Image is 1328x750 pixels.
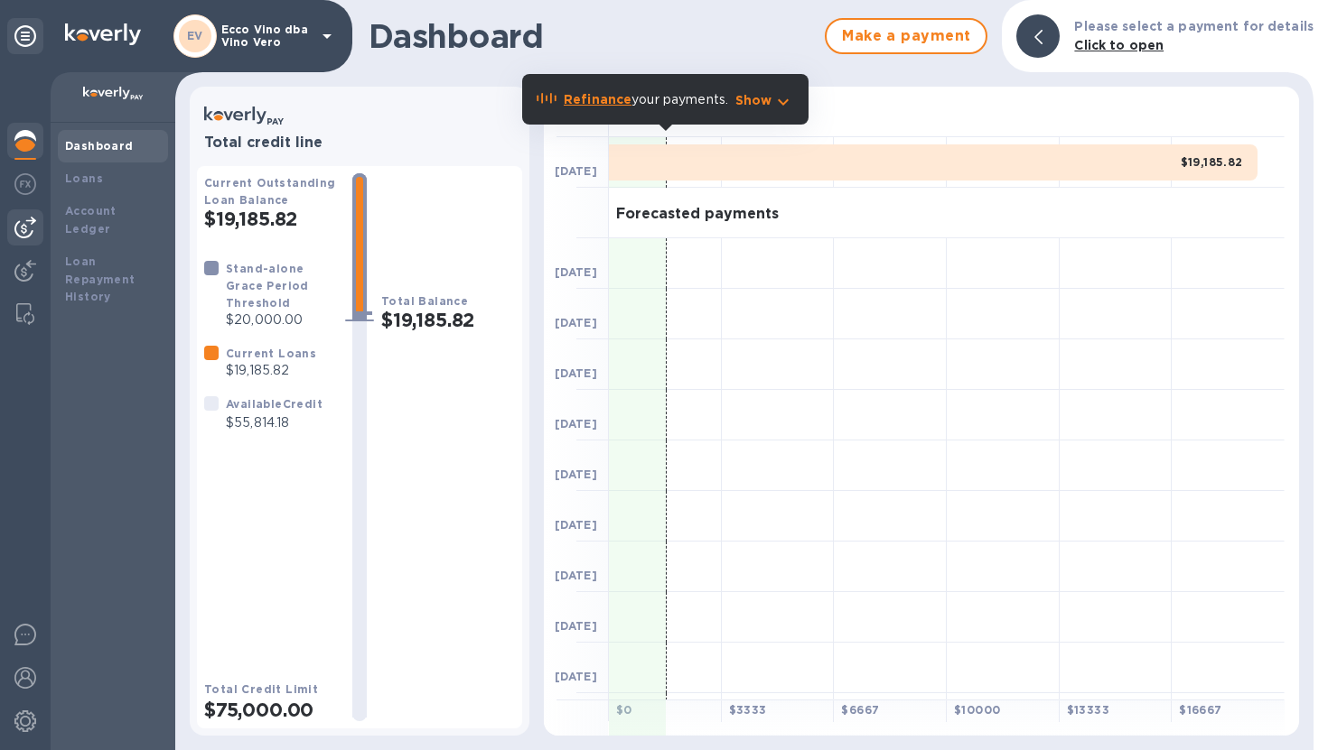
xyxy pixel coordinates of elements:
b: $ 10000 [954,703,1000,717]
p: Show [735,91,772,109]
b: Current Outstanding Loan Balance [204,176,336,207]
b: [DATE] [555,670,597,683]
b: $ 16667 [1179,703,1221,717]
p: $55,814.18 [226,413,323,432]
b: [DATE] [555,619,597,633]
b: Current Loans [226,347,316,360]
b: Total Balance [381,294,468,308]
h1: Dashboard [369,17,816,55]
b: [DATE] [555,366,597,380]
b: [DATE] [555,417,597,431]
b: $ 3333 [729,703,767,717]
b: [DATE] [555,164,597,178]
b: EV [187,29,203,42]
b: Loans [65,171,103,185]
b: $ 6667 [841,703,879,717]
img: Logo [65,23,141,45]
b: Total Credit Limit [204,682,318,696]
button: Show [735,91,794,109]
b: Available Credit [226,397,323,411]
h2: $19,185.82 [381,309,515,331]
p: $20,000.00 [226,310,338,329]
b: Dashboard [65,139,134,153]
b: Loan Repayment History [65,255,136,304]
h2: $19,185.82 [204,208,338,230]
p: Ecco Vino dba Vino Vero [221,23,312,49]
b: $ 13333 [1067,703,1109,717]
span: Make a payment [841,25,971,47]
b: [DATE] [555,569,597,582]
b: Click to open [1074,38,1164,52]
b: Please select a payment for details [1074,19,1314,33]
div: Unpin categories [7,18,43,54]
h3: Total credit line [204,134,515,152]
b: [DATE] [555,265,597,279]
p: your payments. [564,90,728,109]
h3: Forecasted payments [616,206,779,223]
b: Refinance [564,92,631,106]
b: [DATE] [555,316,597,329]
button: Make a payment [825,18,987,54]
b: Stand-alone Grace Period Threshold [226,262,309,310]
img: Foreign exchange [14,173,36,195]
b: $19,185.82 [1181,155,1243,169]
b: Account Ledger [65,204,117,236]
b: [DATE] [555,468,597,481]
p: $19,185.82 [226,361,316,380]
h2: $75,000.00 [204,699,338,721]
b: [DATE] [555,518,597,532]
